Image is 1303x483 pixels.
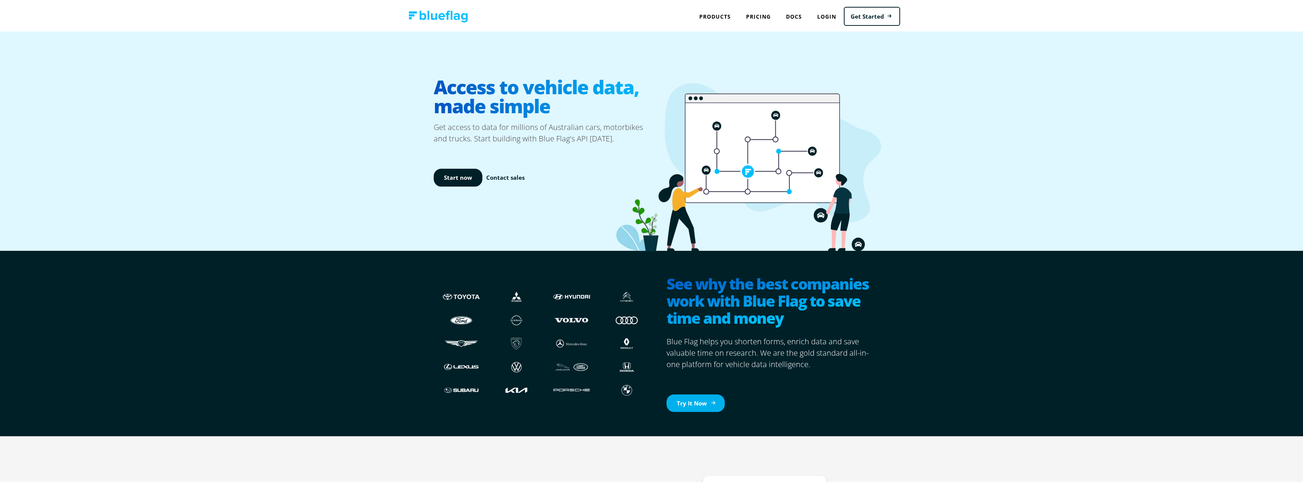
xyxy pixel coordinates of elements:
a: Try It Now [667,393,725,411]
a: Login to Blue Flag application [810,8,844,23]
a: Contact sales [486,172,525,181]
img: Renault logo [607,335,647,350]
p: Blue Flag helps you shorten forms, enrich data and save valuable time on research. We are the gol... [667,335,875,369]
img: Peugeot logo [496,335,536,350]
img: Citroen logo [607,288,647,303]
h2: See why the best companies work with Blue Flag to save time and money [667,274,875,327]
img: Lexus logo [441,359,481,373]
img: Toyota logo [441,288,481,303]
a: Get Started [844,6,900,25]
img: Kia logo [496,382,536,396]
img: Mercedes logo [552,335,592,350]
img: Mistubishi logo [496,288,536,303]
img: BMW logo [607,382,647,396]
img: Hyundai logo [552,288,592,303]
a: Start now [434,168,482,185]
img: JLR logo [552,359,592,373]
img: Volkswagen logo [496,359,536,373]
img: Audi logo [607,312,647,326]
img: Porshce logo [552,382,592,396]
img: Ford logo [441,312,481,326]
img: Genesis logo [441,335,481,350]
h1: Access to vehicle data, made simple [434,70,654,120]
a: Docs [778,8,810,23]
img: Nissan logo [496,312,536,326]
a: Pricing [738,8,778,23]
img: Subaru logo [441,382,481,396]
img: Honda logo [607,359,647,373]
img: Volvo logo [552,312,592,326]
img: Blue Flag logo [409,10,468,21]
p: Get access to data for millions of Australian cars, motorbikes and trucks. Start building with Bl... [434,120,654,143]
div: Products [692,8,738,23]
